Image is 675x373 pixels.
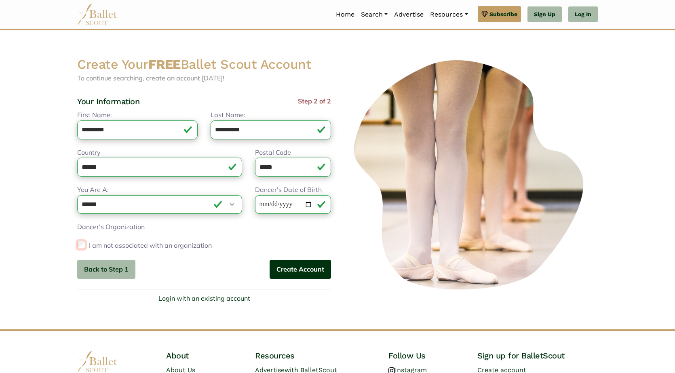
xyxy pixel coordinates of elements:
label: Country [77,148,101,158]
label: Dancer's Date of Birth [255,185,322,195]
label: First Name: [77,110,112,120]
a: Resources [427,6,471,23]
label: You Are A: [77,185,109,195]
h4: Resources [255,350,375,361]
a: Sign Up [527,6,562,23]
span: Subscribe [489,10,517,19]
h4: Sign up for BalletScout [477,350,598,361]
label: I am not associated with an organization [89,239,212,252]
button: Back to Step 1 [77,260,135,279]
img: ballerinas [344,56,598,294]
label: Dancer's Organization [77,222,145,232]
img: logo [77,350,118,373]
strong: FREE [148,57,181,72]
button: Create Account [270,260,331,279]
a: Login with an existing account [158,293,250,304]
a: Log In [568,6,598,23]
a: Subscribe [478,6,521,22]
h2: Create Your Ballet Scout Account [77,56,331,73]
h4: About [166,350,242,361]
label: Last Name: [211,110,245,120]
a: Search [358,6,391,23]
h4: Your Information [77,96,139,107]
label: Postal Code [255,148,291,158]
span: Step 2 of 2 [298,96,331,110]
img: gem.svg [481,10,488,19]
a: Home [333,6,358,23]
a: Advertise [391,6,427,23]
span: To continue searching, create an account [DATE]! [77,74,224,82]
h4: Follow Us [388,350,464,361]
